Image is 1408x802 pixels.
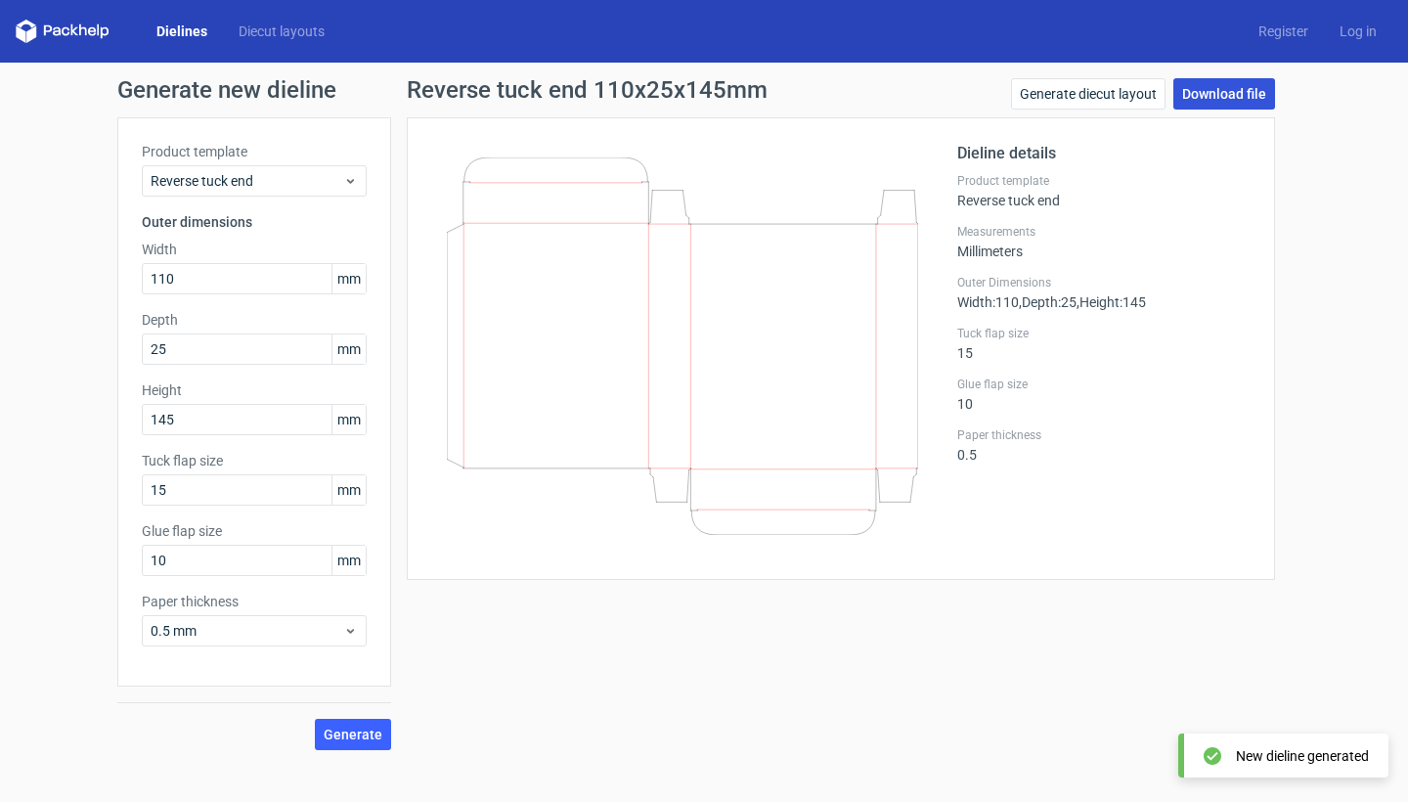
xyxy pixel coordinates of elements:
label: Height [142,380,367,400]
a: Generate diecut layout [1011,78,1166,110]
a: Dielines [141,22,223,41]
label: Product template [957,173,1251,189]
span: Generate [324,728,382,741]
a: Download file [1173,78,1275,110]
a: Diecut layouts [223,22,340,41]
span: Width : 110 [957,294,1019,310]
label: Measurements [957,224,1251,240]
span: mm [331,334,366,364]
button: Generate [315,719,391,750]
h1: Reverse tuck end 110x25x145mm [407,78,768,102]
span: mm [331,264,366,293]
div: Reverse tuck end [957,173,1251,208]
div: 10 [957,377,1251,412]
span: mm [331,546,366,575]
span: mm [331,475,366,505]
span: Reverse tuck end [151,171,343,191]
label: Glue flap size [957,377,1251,392]
a: Log in [1324,22,1392,41]
label: Depth [142,310,367,330]
span: mm [331,405,366,434]
h1: Generate new dieline [117,78,1291,102]
span: 0.5 mm [151,621,343,641]
div: 0.5 [957,427,1251,463]
h3: Outer dimensions [142,212,367,232]
label: Paper thickness [957,427,1251,443]
label: Tuck flap size [142,451,367,470]
label: Width [142,240,367,259]
div: Millimeters [957,224,1251,259]
label: Outer Dimensions [957,275,1251,290]
span: , Height : 145 [1077,294,1146,310]
div: 15 [957,326,1251,361]
label: Glue flap size [142,521,367,541]
h2: Dieline details [957,142,1251,165]
label: Product template [142,142,367,161]
div: New dieline generated [1236,746,1369,766]
a: Register [1243,22,1324,41]
label: Tuck flap size [957,326,1251,341]
span: , Depth : 25 [1019,294,1077,310]
label: Paper thickness [142,592,367,611]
